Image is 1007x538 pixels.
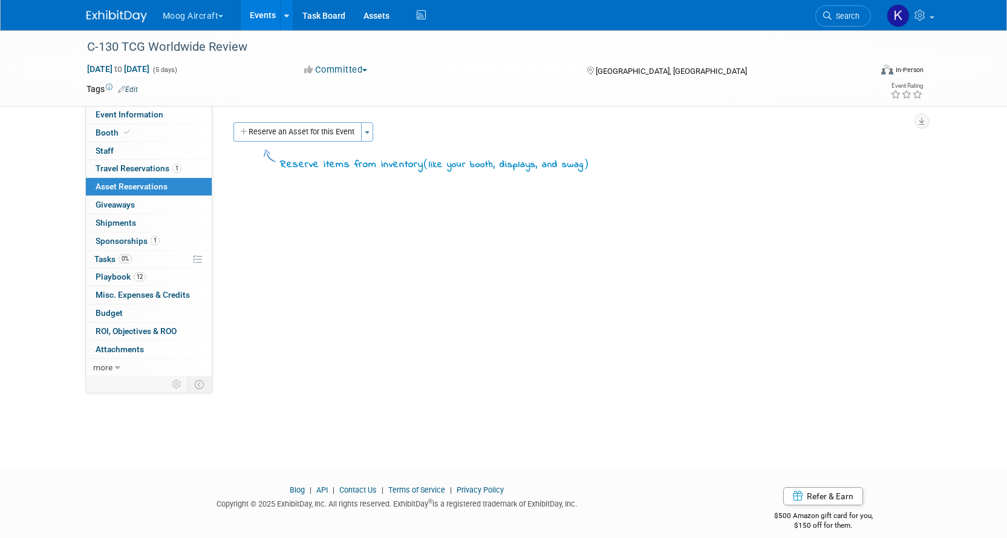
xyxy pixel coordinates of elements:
[93,362,112,372] span: more
[134,272,146,281] span: 12
[94,254,132,264] span: Tasks
[96,344,144,354] span: Attachments
[172,164,181,173] span: 1
[151,236,160,245] span: 1
[86,359,212,376] a: more
[96,163,181,173] span: Travel Reservations
[83,36,853,58] div: C-130 TCG Worldwide Review
[890,83,923,89] div: Event Rating
[86,124,212,142] a: Booth
[166,376,187,392] td: Personalize Event Tab Strip
[86,251,212,268] a: Tasks0%
[86,268,212,286] a: Playbook12
[187,376,212,392] td: Toggle Event Tabs
[429,158,584,171] span: like your booth, displays, and swag
[895,65,924,74] div: In-Person
[86,232,212,250] a: Sponsorships1
[339,485,377,494] a: Contact Us
[596,67,747,76] span: [GEOGRAPHIC_DATA], [GEOGRAPHIC_DATA]
[86,214,212,232] a: Shipments
[96,272,146,281] span: Playbook
[86,341,212,358] a: Attachments
[118,85,138,94] a: Edit
[96,182,168,191] span: Asset Reservations
[290,485,305,494] a: Blog
[96,146,114,156] span: Staff
[86,64,150,74] span: [DATE] [DATE]
[86,106,212,123] a: Event Information
[96,110,163,119] span: Event Information
[96,290,190,300] span: Misc. Expenses & Credits
[783,487,863,505] a: Refer & Earn
[86,286,212,304] a: Misc. Expenses & Credits
[800,63,924,81] div: Event Format
[86,496,708,510] div: Copyright © 2025 ExhibitDay, Inc. All rights reserved. ExhibitDay is a registered trademark of Ex...
[86,323,212,340] a: ROI, Objectives & ROO
[86,142,212,160] a: Staff
[86,83,138,95] td: Tags
[457,485,504,494] a: Privacy Policy
[124,129,130,136] i: Booth reservation complete
[726,520,921,531] div: $150 off for them.
[584,157,589,169] span: )
[96,218,136,228] span: Shipments
[96,128,132,137] span: Booth
[86,160,212,177] a: Travel Reservations1
[112,64,124,74] span: to
[307,485,314,494] span: |
[86,178,212,195] a: Asset Reservations
[887,4,910,27] img: Kathryn Germony
[726,503,921,531] div: $500 Amazon gift card for you,
[300,64,372,76] button: Committed
[447,485,455,494] span: |
[96,308,123,318] span: Budget
[423,157,429,169] span: (
[96,200,135,209] span: Giveaways
[330,485,337,494] span: |
[428,498,432,505] sup: ®
[832,11,859,21] span: Search
[316,485,328,494] a: API
[881,65,893,74] img: Format-Inperson.png
[379,485,386,494] span: |
[86,304,212,322] a: Budget
[280,156,589,172] div: Reserve items from inventory
[388,485,445,494] a: Terms of Service
[96,236,160,246] span: Sponsorships
[119,254,132,263] span: 0%
[86,196,212,214] a: Giveaways
[815,5,871,27] a: Search
[86,10,147,22] img: ExhibitDay
[152,66,177,74] span: (5 days)
[96,326,177,336] span: ROI, Objectives & ROO
[233,122,362,142] button: Reserve an Asset for this Event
